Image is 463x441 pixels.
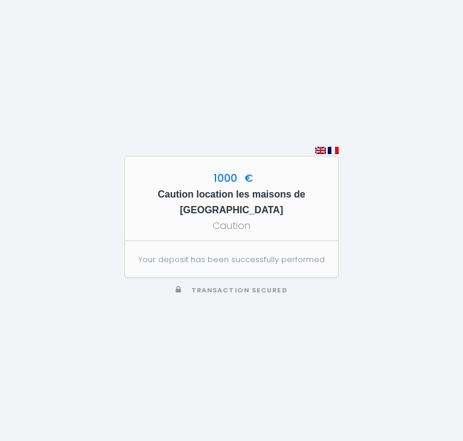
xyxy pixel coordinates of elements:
span: Transaction secured [191,286,287,295]
span: 1000 € [211,171,253,185]
p: Your deposit has been successfully performed [138,254,325,266]
h5: Caution location les maisons de [GEOGRAPHIC_DATA] [136,187,327,218]
img: fr.png [328,147,339,154]
div: Caution [136,218,327,233]
img: en.png [315,147,326,154]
